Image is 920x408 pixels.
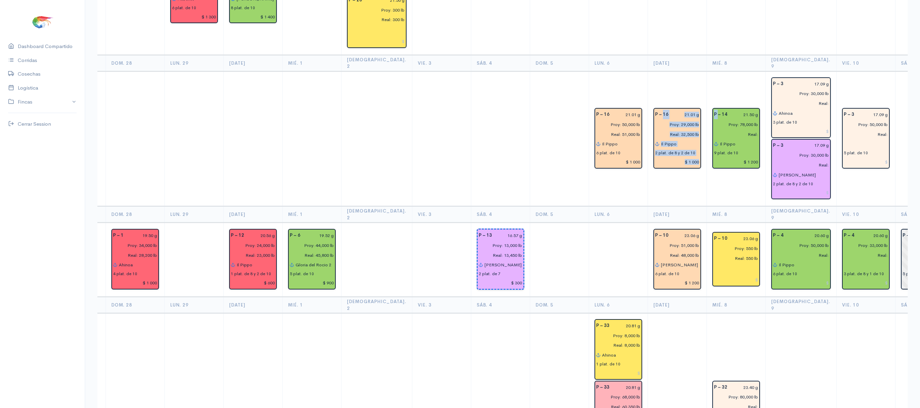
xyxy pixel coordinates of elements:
input: $ [349,36,405,46]
input: $ [172,12,216,22]
div: Piscina: 3 Peso: 17.09 g Libras Proy: 30,000 lb Empacadora: Songa Gabarra: Mariam Mabel Plataform... [771,139,831,200]
th: [DEMOGRAPHIC_DATA]. 2 [342,55,412,71]
th: Dom. 28 [106,297,165,313]
div: 2 plat. de 8 y 2 de 10 [773,181,813,187]
input: pescadas [769,98,829,108]
th: Mié. 1 [283,206,342,223]
input: pescadas [227,250,275,260]
th: Dom. 5 [530,55,589,71]
input: pescadas [840,129,888,139]
input: $ [655,278,699,288]
input: g [128,231,157,240]
th: Vie. 10 [836,206,895,223]
div: Piscina: 10 Peso: 23.06 g Libras Proy: 51,000 lb Libras Reales: 48,000 lb Rendimiento: 94.1% Empa... [653,229,701,289]
div: 9 plat. de 10 [714,150,738,156]
div: Piscina: 16 Peso: 21.01 g Libras Proy: 29,000 lb Libras Reales: 32,500 lb Rendimiento: 112.1% Emp... [653,108,701,169]
div: 1 plat. de 10 [596,361,620,367]
div: Piscina: 6 Peso: 19.52 g Libras Proy: 44,000 lb Libras Reales: 45,800 lb Rendimiento: 104.1% Empa... [288,229,336,289]
input: pescadas [769,250,829,260]
input: pescadas [710,129,758,139]
input: estimadas [592,392,640,402]
div: 6 plat. de 10 [172,5,196,11]
input: g [672,231,699,240]
div: P – 10 [710,234,731,244]
div: 5 plat. de 10 [844,150,868,156]
th: Vie. 3 [412,206,471,223]
div: 2 plat. de 7 [479,271,501,277]
input: $ [773,278,829,288]
th: Vie. 3 [412,297,471,313]
th: Dom. 5 [530,297,589,313]
input: pescadas [651,250,699,260]
th: Mié. 8 [707,55,765,71]
input: estimadas [769,240,829,250]
input: g [304,231,334,240]
input: g [858,231,888,240]
input: pescadas [286,250,334,260]
input: g [788,141,829,151]
th: Mié. 1 [283,297,342,313]
input: g [614,321,640,331]
div: P – 1 [109,231,128,240]
div: P – 12 [227,231,248,240]
div: P – 4 [769,231,788,240]
input: estimadas [710,392,758,402]
input: estimadas [651,120,699,129]
th: Vie. 3 [412,55,471,71]
input: g [248,231,275,240]
div: P – 16 [592,110,614,120]
input: g [614,382,640,392]
input: estimadas [475,240,522,250]
th: Sáb. 4 [471,55,530,71]
input: $ [479,278,522,288]
th: [DATE] [648,55,707,71]
input: estimadas [109,240,157,250]
div: Piscina: 33 Peso: 20.81 g Libras Proy: 8,000 lb Libras Reales: 8,000 lb Rendimiento: 100.0% Empac... [594,319,642,380]
input: $ [655,157,699,167]
input: g [788,231,829,240]
div: 8 plat. de 10 [231,5,255,11]
div: 6 plat. de 10 [773,271,797,277]
div: Piscina: 14 Peso: 21.50 g Libras Proy: 78,000 lb Empacadora: Expotuna Gabarra: Il Pippo Plataform... [712,108,760,169]
th: Mié. 8 [707,206,765,223]
div: 3 plat. de 8 y 1 de 10 [844,271,884,277]
div: P – 3 [840,110,858,120]
input: estimadas [769,150,829,160]
th: Lun. 6 [589,297,648,313]
th: Lun. 29 [165,55,224,71]
th: Lun. 6 [589,55,648,71]
input: estimadas [710,120,758,129]
th: Sáb. 4 [471,206,530,223]
div: Piscina: 3 Peso: 17.09 g Libras Proy: 30,000 lb Empacadora: Ceaexport Gabarra: Ahinoa Plataformas... [771,77,831,138]
input: estimadas [592,331,640,341]
th: [DEMOGRAPHIC_DATA]. 2 [342,297,412,313]
th: [DATE] [224,297,283,313]
input: estimadas [710,244,758,253]
div: Piscina: 4 Peso: 20.60 g Libras Proy: 50,000 lb Empacadora: Expotuna Gabarra: Il Pippo Plataforma... [771,229,831,289]
input: $ [773,188,829,198]
div: 4 plat. de 10 [113,271,137,277]
div: 5 plat. de 10 [290,271,314,277]
th: [DEMOGRAPHIC_DATA]. 2 [342,206,412,223]
div: P – 33 [592,382,614,392]
input: estimadas [592,120,640,129]
div: P – 13 [475,231,496,240]
input: g [858,110,888,120]
input: estimadas [345,5,405,15]
div: 1 plat. de 8 y 2 de 10 [231,271,271,277]
th: Sáb. 4 [471,297,530,313]
input: $ [596,157,640,167]
input: $ [844,278,888,288]
input: pescadas [840,250,888,260]
input: $ [596,368,640,378]
input: g [496,231,522,240]
input: estimadas [840,240,888,250]
div: P – 32 [710,382,731,392]
div: P – 4 [840,231,858,240]
th: [DEMOGRAPHIC_DATA]. 9 [765,206,836,223]
input: $ [290,278,334,288]
input: $ [844,157,888,167]
div: P – 10 [651,231,672,240]
div: 2 plat. de 8 y 2 de 10 [655,150,695,156]
input: g [614,110,640,120]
